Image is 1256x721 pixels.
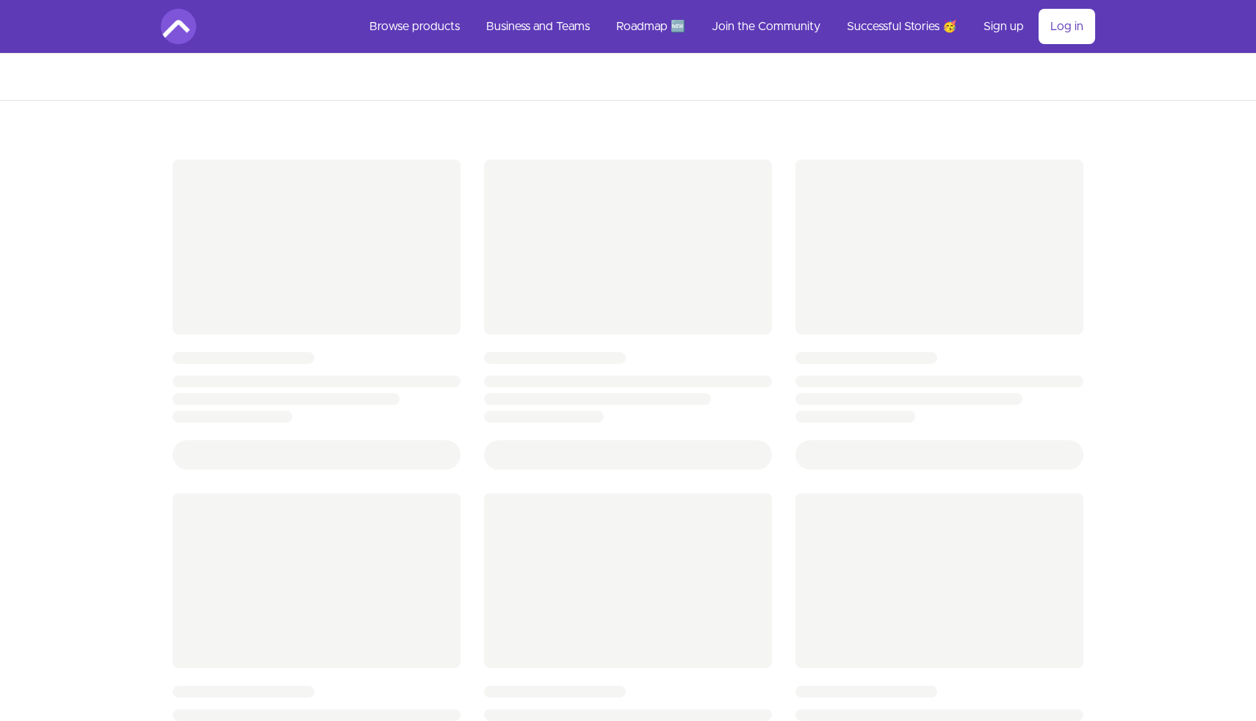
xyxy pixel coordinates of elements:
a: Browse products [358,9,472,44]
img: Amigoscode logo [161,9,196,44]
nav: Main [358,9,1095,44]
a: Successful Stories 🥳 [835,9,969,44]
a: Join the Community [700,9,832,44]
a: Roadmap 🆕 [604,9,697,44]
a: Log in [1039,9,1095,44]
a: Business and Teams [474,9,602,44]
a: Sign up [972,9,1036,44]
